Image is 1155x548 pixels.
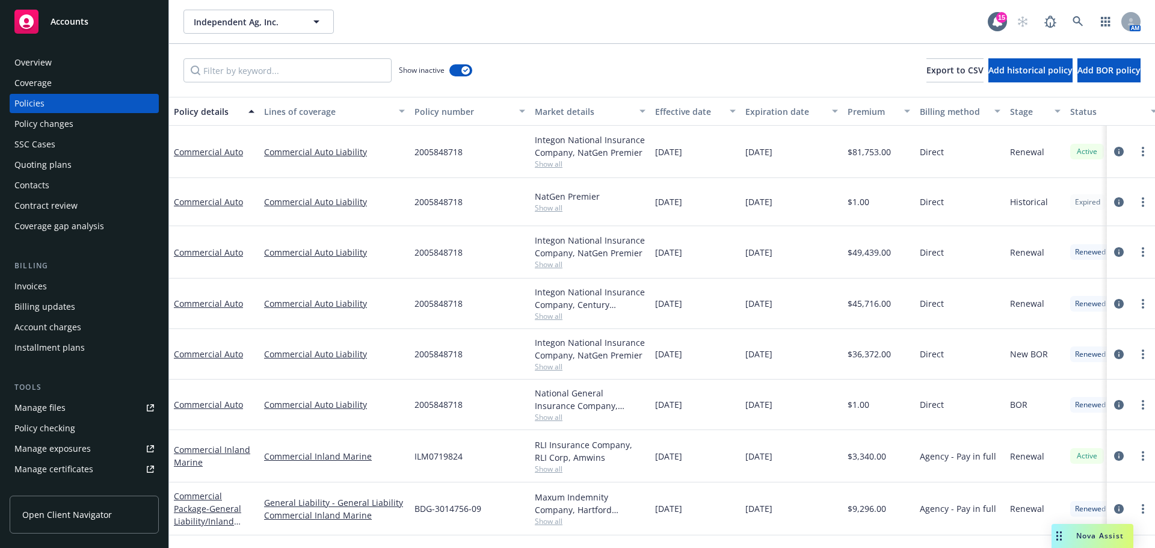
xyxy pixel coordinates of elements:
span: Show all [535,159,645,169]
div: Installment plans [14,338,85,357]
span: [DATE] [745,146,772,158]
div: Status [1070,105,1144,118]
span: Direct [920,195,944,208]
div: Policy checking [14,419,75,438]
a: circleInformation [1112,245,1126,259]
a: Billing updates [10,297,159,316]
a: Commercial Inland Marine [264,509,405,522]
span: Independent Ag, Inc. [194,16,298,28]
a: Policy changes [10,114,159,134]
a: Switch app [1094,10,1118,34]
div: Integon National Insurance Company, NatGen Premier [535,234,645,259]
span: 2005848718 [414,398,463,411]
a: Manage certificates [10,460,159,479]
span: Renewed [1075,247,1106,257]
div: Premium [848,105,897,118]
span: Renewal [1010,502,1044,515]
button: Policy details [169,97,259,126]
span: Accounts [51,17,88,26]
span: [DATE] [655,502,682,515]
span: Direct [920,297,944,310]
a: Commercial Auto [174,298,243,309]
div: Contacts [14,176,49,195]
span: $36,372.00 [848,348,891,360]
span: BDG-3014756-09 [414,502,481,515]
span: Renewed [1075,399,1106,410]
span: Agency - Pay in full [920,450,996,463]
div: Billing updates [14,297,75,316]
div: Stage [1010,105,1047,118]
a: Contacts [10,176,159,195]
a: Policies [10,94,159,113]
span: $49,439.00 [848,246,891,259]
span: Direct [920,398,944,411]
div: Expiration date [745,105,825,118]
a: Commercial Inland Marine [264,450,405,463]
a: more [1136,195,1150,209]
a: Commercial Auto [174,196,243,208]
div: Billing method [920,105,987,118]
a: circleInformation [1112,398,1126,412]
button: Nova Assist [1052,524,1133,548]
a: Commercial Auto [174,399,243,410]
span: [DATE] [655,297,682,310]
div: Manage claims [14,480,75,499]
div: Overview [14,53,52,72]
span: Historical [1010,195,1048,208]
span: [DATE] [745,502,772,515]
button: Independent Ag, Inc. [183,10,334,34]
div: Integon National Insurance Company, Century National Insurance [535,286,645,311]
a: General Liability - General Liability [264,496,405,509]
span: [DATE] [655,348,682,360]
span: [DATE] [745,246,772,259]
a: Invoices [10,277,159,296]
div: Invoices [14,277,47,296]
span: [DATE] [745,297,772,310]
div: Effective date [655,105,722,118]
a: SSC Cases [10,135,159,154]
button: Effective date [650,97,741,126]
div: Lines of coverage [264,105,392,118]
span: Renewed [1075,298,1106,309]
span: $1.00 [848,398,869,411]
div: Account charges [14,318,81,337]
div: Tools [10,381,159,393]
span: [DATE] [655,146,682,158]
button: Premium [843,97,915,126]
span: Agency - Pay in full [920,502,996,515]
span: Show inactive [399,65,445,75]
a: Commercial Auto Liability [264,297,405,310]
span: Open Client Navigator [22,508,112,521]
span: [DATE] [655,398,682,411]
a: Commercial Package [174,490,241,540]
a: circleInformation [1112,347,1126,362]
div: Quoting plans [14,155,72,174]
button: Add historical policy [988,58,1073,82]
div: Coverage gap analysis [14,217,104,236]
div: RLI Insurance Company, RLI Corp, Amwins [535,439,645,464]
span: 2005848718 [414,146,463,158]
a: circleInformation [1112,195,1126,209]
a: more [1136,144,1150,159]
a: Commercial Inland Marine [174,444,250,468]
span: [DATE] [655,450,682,463]
button: Lines of coverage [259,97,410,126]
a: Start snowing [1011,10,1035,34]
button: Billing method [915,97,1005,126]
span: Direct [920,348,944,360]
span: BOR [1010,398,1027,411]
div: SSC Cases [14,135,55,154]
a: more [1136,398,1150,412]
a: Manage exposures [10,439,159,458]
button: Stage [1005,97,1065,126]
div: Integon National Insurance Company, NatGen Premier [535,134,645,159]
a: Installment plans [10,338,159,357]
div: Drag to move [1052,524,1067,548]
span: 2005848718 [414,246,463,259]
button: Market details [530,97,650,126]
span: ILM0719824 [414,450,463,463]
span: $9,296.00 [848,502,886,515]
a: Commercial Auto [174,146,243,158]
span: Export to CSV [926,64,984,76]
button: Expiration date [741,97,843,126]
